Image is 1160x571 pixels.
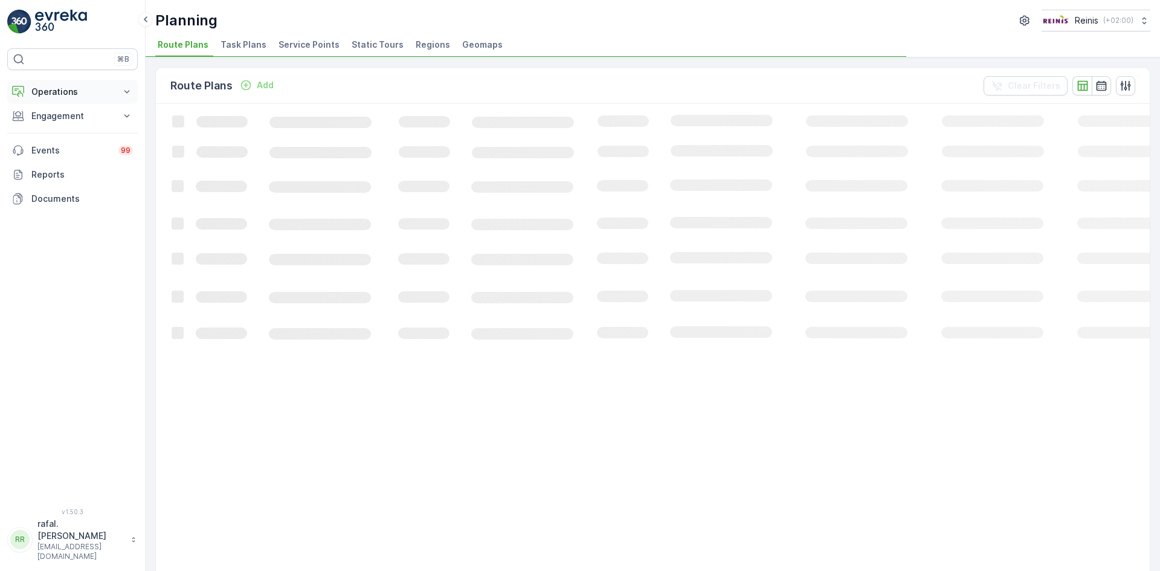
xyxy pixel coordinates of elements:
[37,542,124,561] p: [EMAIL_ADDRESS][DOMAIN_NAME]
[158,39,208,51] span: Route Plans
[7,80,138,104] button: Operations
[7,10,31,34] img: logo
[155,11,217,30] p: Planning
[462,39,503,51] span: Geomaps
[10,530,30,549] div: RR
[1042,14,1070,27] img: Reinis-Logo-Vrijstaand_Tekengebied-1-copy2_aBO4n7j.png
[31,144,111,156] p: Events
[1075,15,1098,27] p: Reinis
[221,39,266,51] span: Task Plans
[7,138,138,163] a: Events99
[1103,16,1133,25] p: ( +02:00 )
[352,39,404,51] span: Static Tours
[257,79,274,91] p: Add
[31,193,133,205] p: Documents
[235,78,279,92] button: Add
[279,39,340,51] span: Service Points
[31,169,133,181] p: Reports
[416,39,450,51] span: Regions
[7,518,138,561] button: RRrafal.[PERSON_NAME][EMAIL_ADDRESS][DOMAIN_NAME]
[170,77,233,94] p: Route Plans
[7,104,138,128] button: Engagement
[37,518,124,542] p: rafal.[PERSON_NAME]
[1008,80,1060,92] p: Clear Filters
[984,76,1068,95] button: Clear Filters
[35,10,87,34] img: logo_light-DOdMpM7g.png
[7,508,138,515] span: v 1.50.3
[7,187,138,211] a: Documents
[121,146,130,155] p: 99
[31,110,114,122] p: Engagement
[117,54,129,64] p: ⌘B
[1042,10,1150,31] button: Reinis(+02:00)
[31,86,114,98] p: Operations
[7,163,138,187] a: Reports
